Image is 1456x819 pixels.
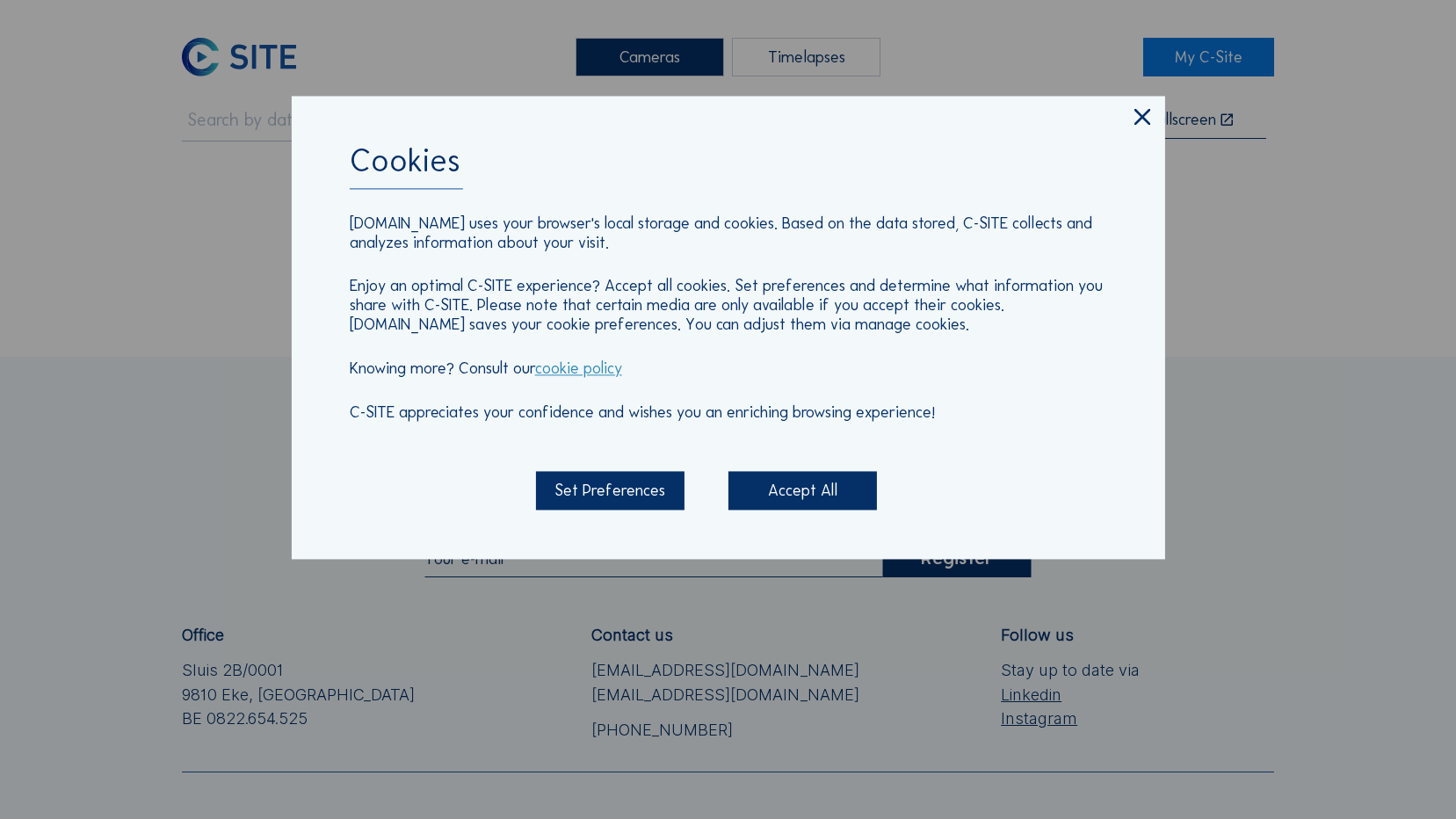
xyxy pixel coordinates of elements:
div: Accept All [728,472,877,511]
a: cookie policy [535,359,622,378]
p: Knowing more? Consult our [350,359,1107,379]
p: C-SITE appreciates your confidence and wishes you an enriching browsing experience! [350,403,1107,423]
p: [DOMAIN_NAME] uses your browser's local storage and cookies. Based on the data stored, C-SITE col... [350,214,1107,253]
div: Set Preferences [536,472,685,511]
div: Cookies [350,145,1107,189]
p: Enjoy an optimal C-SITE experience? Accept all cookies. Set preferences and determine what inform... [350,278,1107,335]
